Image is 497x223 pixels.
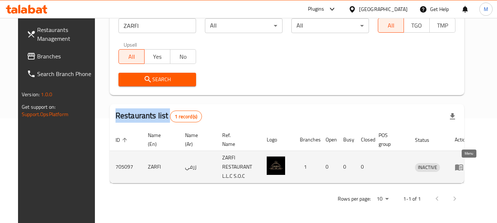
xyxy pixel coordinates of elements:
[381,20,401,31] span: All
[148,51,167,62] span: Yes
[144,49,170,64] button: Yes
[142,151,179,183] td: ZARFI
[21,65,101,83] a: Search Branch Phone
[216,151,261,183] td: ZARFI RESTAURANT L.L.C S.O.C
[22,102,56,112] span: Get support on:
[185,131,207,148] span: Name (Ar)
[294,151,320,183] td: 1
[22,109,68,119] a: Support.OpsPlatform
[110,151,142,183] td: 705097
[338,194,371,204] p: Rows per page:
[449,129,474,151] th: Action
[355,129,373,151] th: Closed
[170,111,202,122] div: Total records count
[21,21,101,47] a: Restaurants Management
[294,129,320,151] th: Branches
[37,25,95,43] span: Restaurants Management
[179,151,216,183] td: زرفي
[116,136,129,144] span: ID
[170,113,202,120] span: 1 record(s)
[37,69,95,78] span: Search Branch Phone
[222,131,252,148] span: Ref. Name
[261,129,294,151] th: Logo
[118,49,145,64] button: All
[379,131,400,148] span: POS group
[22,90,40,99] span: Version:
[429,18,455,33] button: TMP
[308,5,324,14] div: Plugins
[378,18,404,33] button: All
[122,51,142,62] span: All
[337,129,355,151] th: Busy
[21,47,101,65] a: Branches
[404,18,430,33] button: TGO
[484,5,488,13] span: M
[407,20,427,31] span: TGO
[355,151,373,183] td: 0
[118,18,196,33] input: Search for restaurant name or ID..
[433,20,452,31] span: TMP
[267,157,285,175] img: ZARFI
[374,194,391,205] div: Rows per page:
[170,49,196,64] button: No
[37,52,95,61] span: Branches
[291,18,369,33] div: All
[124,42,137,47] label: Upsell
[148,131,170,148] span: Name (En)
[110,129,474,183] table: enhanced table
[444,108,461,125] div: Export file
[118,73,196,86] button: Search
[173,51,193,62] span: No
[415,136,439,144] span: Status
[116,110,202,122] h2: Restaurants list
[320,129,337,151] th: Open
[415,163,440,172] span: INACTIVE
[320,151,337,183] td: 0
[124,75,190,84] span: Search
[337,151,355,183] td: 0
[403,194,421,204] p: 1-1 of 1
[41,90,52,99] span: 1.0.0
[359,5,408,13] div: [GEOGRAPHIC_DATA]
[205,18,283,33] div: All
